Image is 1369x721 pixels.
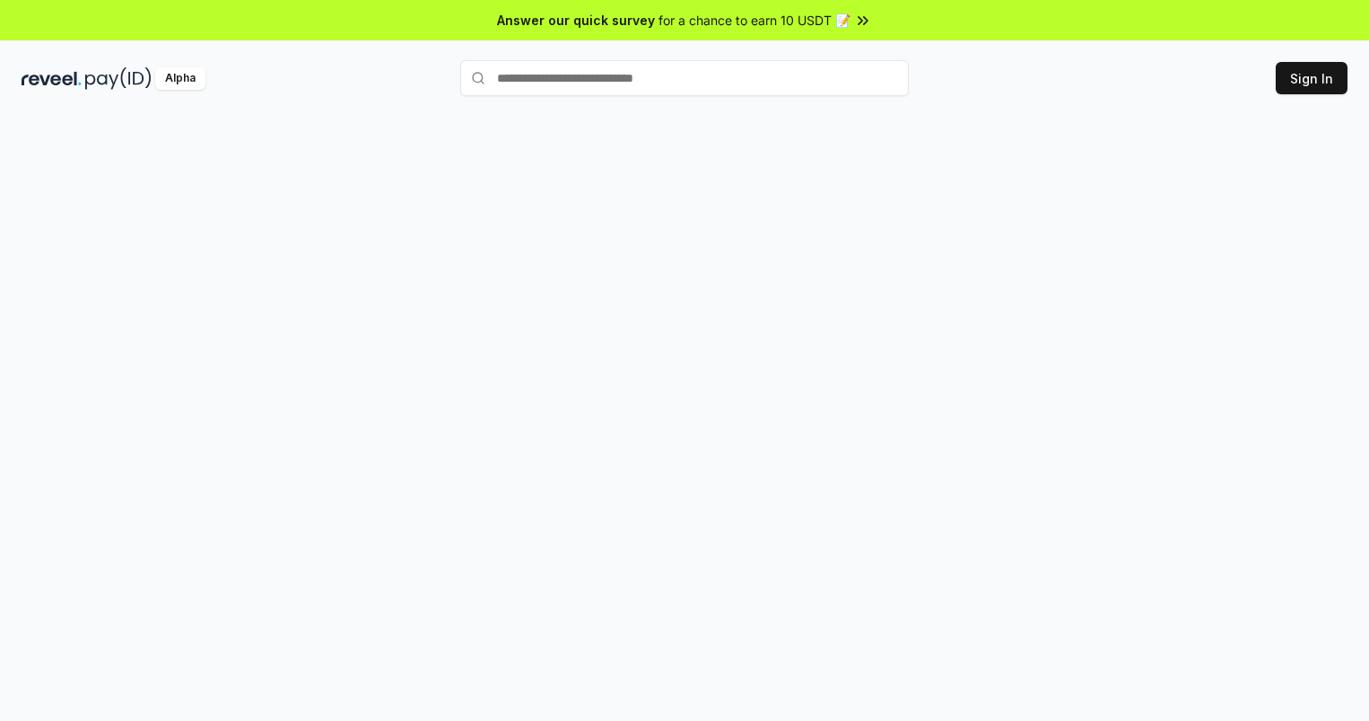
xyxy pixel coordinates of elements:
div: Alpha [155,67,205,90]
span: Answer our quick survey [497,11,655,30]
img: reveel_dark [22,67,82,90]
button: Sign In [1276,62,1347,94]
img: pay_id [85,67,152,90]
span: for a chance to earn 10 USDT 📝 [658,11,850,30]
